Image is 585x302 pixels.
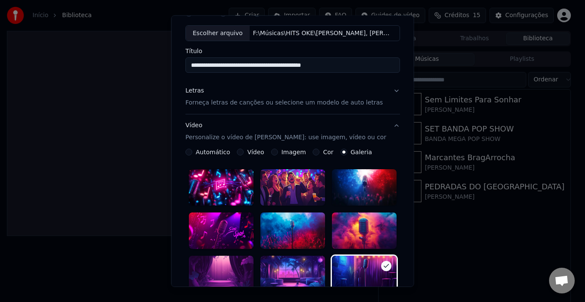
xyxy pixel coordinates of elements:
button: VídeoPersonalize o vídeo de [PERSON_NAME]: use imagem, vídeo ou cor [185,114,400,149]
label: Galeria [350,149,372,155]
div: Letras [185,87,204,95]
label: Automático [196,149,230,155]
label: Vídeo [230,10,247,16]
button: LetrasForneça letras de canções ou selecione um modelo de auto letras [185,80,400,114]
label: Imagem [281,149,305,155]
div: F:\Músicas\HITS OKE\[PERSON_NAME], [PERSON_NAME] - Eu Esqueço (Ao Vivo).mp3 [249,29,395,37]
label: Cor [323,149,333,155]
p: Forneça letras de canções ou selecione um modelo de auto letras [185,99,383,107]
label: URL [264,10,276,16]
label: Vídeo [247,149,264,155]
p: Personalize o vídeo de [PERSON_NAME]: use imagem, vídeo ou cor [185,133,386,142]
label: Áudio [196,10,213,16]
div: Escolher arquivo [186,25,250,41]
div: Vídeo [185,121,386,142]
label: Título [185,48,400,54]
